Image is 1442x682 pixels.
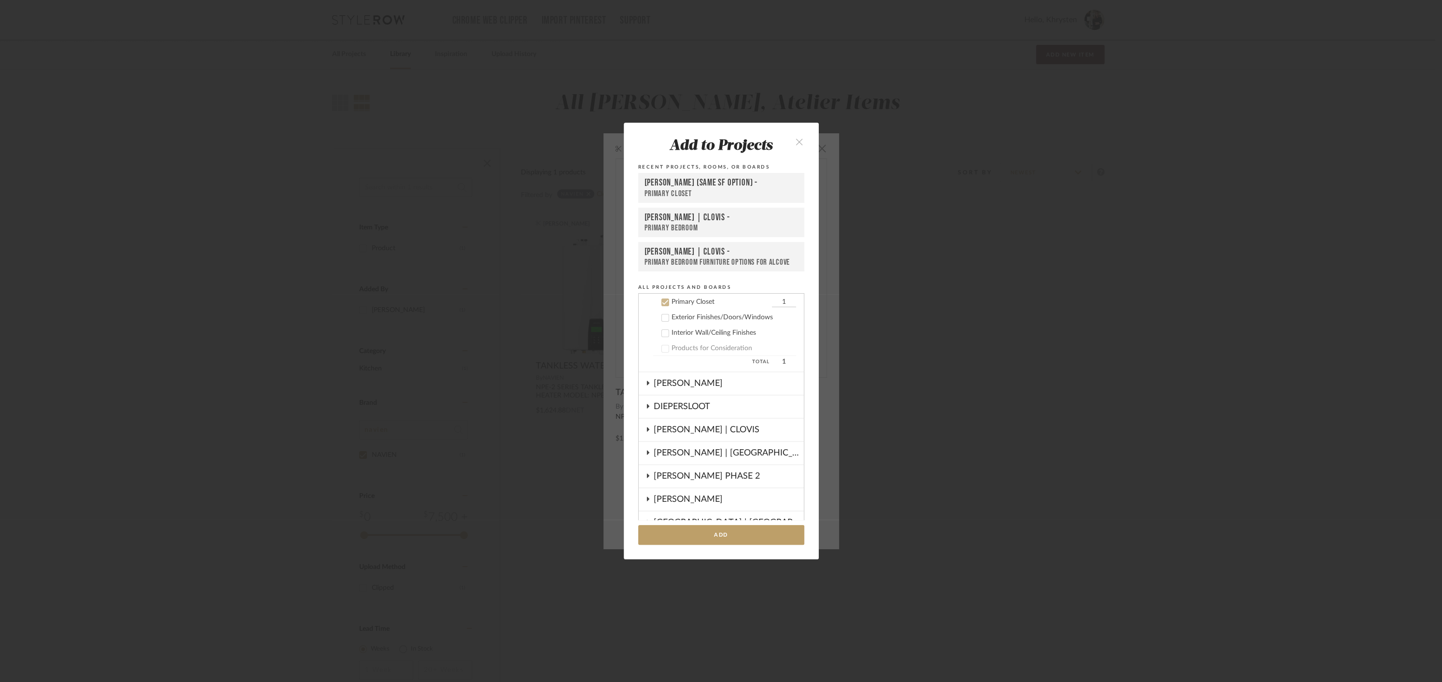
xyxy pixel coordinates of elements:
[638,138,804,155] div: Add to Projects
[638,525,804,545] button: Add
[644,212,798,223] div: [PERSON_NAME] | CLOVIS -
[654,488,804,511] div: [PERSON_NAME]
[772,298,796,307] input: Primary Closet
[654,442,804,464] div: [PERSON_NAME] | [GEOGRAPHIC_DATA]
[644,189,798,199] div: Primary Closet
[654,372,804,395] div: [PERSON_NAME]
[654,396,804,418] div: DIEPERSLOOT
[654,465,804,487] div: [PERSON_NAME] PHASE 2
[672,329,796,337] div: Interior Wall/Ceiling Finishes
[672,313,796,322] div: Exterior Finishes/Doors/Windows
[672,298,770,306] div: Primary Closet
[644,246,798,257] div: [PERSON_NAME] | CLOVIS -
[638,163,804,171] div: Recent Projects, Rooms, or Boards
[653,356,770,368] span: Total
[654,419,804,441] div: [PERSON_NAME] | CLOVIS
[644,177,798,189] div: [PERSON_NAME] (Same SF Option) -
[772,356,796,368] span: 1
[644,257,798,267] div: Primary Bedroom furniture Options for alcove
[785,131,814,151] button: close
[654,511,804,534] div: [GEOGRAPHIC_DATA] | [GEOGRAPHIC_DATA]
[638,283,804,292] div: All Projects and Boards
[672,344,796,353] div: Products for Consideration
[644,223,798,233] div: Primary Bedroom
